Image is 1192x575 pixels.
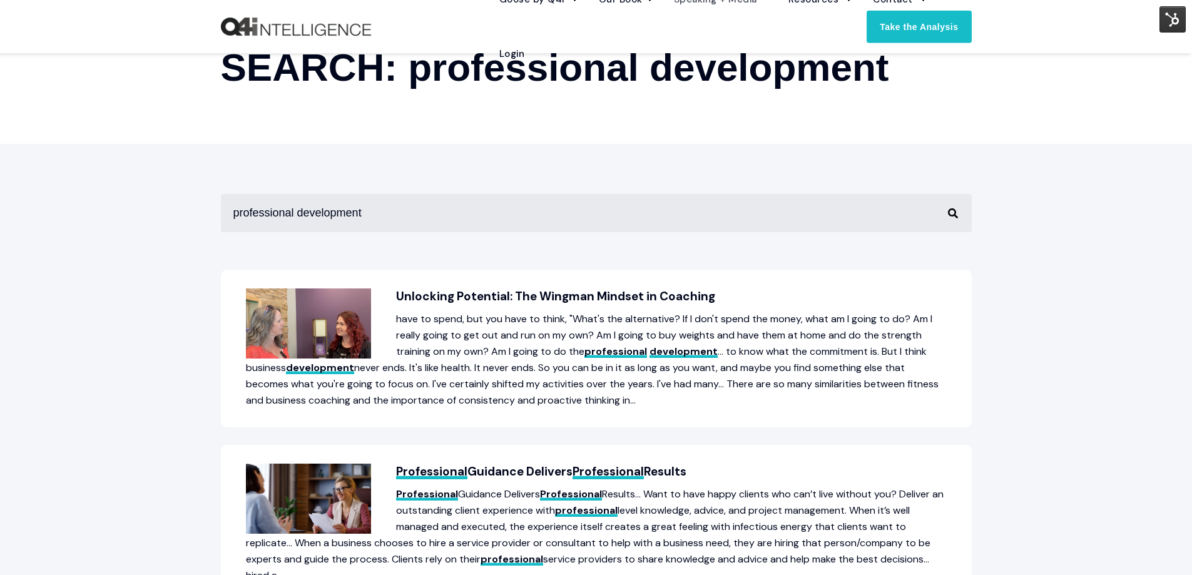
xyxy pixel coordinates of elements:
p: have to spend, but you have to think, "What's the alternative? If I don't spend the money, what a... [246,311,947,409]
span: professional [555,504,618,517]
a: Unlocking Potential: The Wingman Mindset in Coaching have to spend, but you have to think, "What'... [221,270,972,427]
img: Q4intelligence, LLC logo [221,18,371,36]
span: Professional [396,487,458,501]
a: Take the Analysis [867,10,971,43]
span: professional [584,345,647,358]
span: SEARCH: professional development [221,46,889,89]
h2: Unlocking Potential: The Wingman Mindset in Coaching [246,288,947,305]
span: development [286,361,354,374]
button: Perform Search [945,206,960,221]
span: Professional [396,464,467,479]
img: HubSpot Tools Menu Toggle [1159,6,1186,33]
span: development [649,345,718,358]
span: Professional [573,464,644,479]
a: Back to Home [221,18,371,36]
h2: Guidance Delivers Results [246,464,947,480]
a: Login [484,27,525,81]
span: professional [481,552,543,566]
input: Search [221,194,972,232]
span: Professional [540,487,602,501]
